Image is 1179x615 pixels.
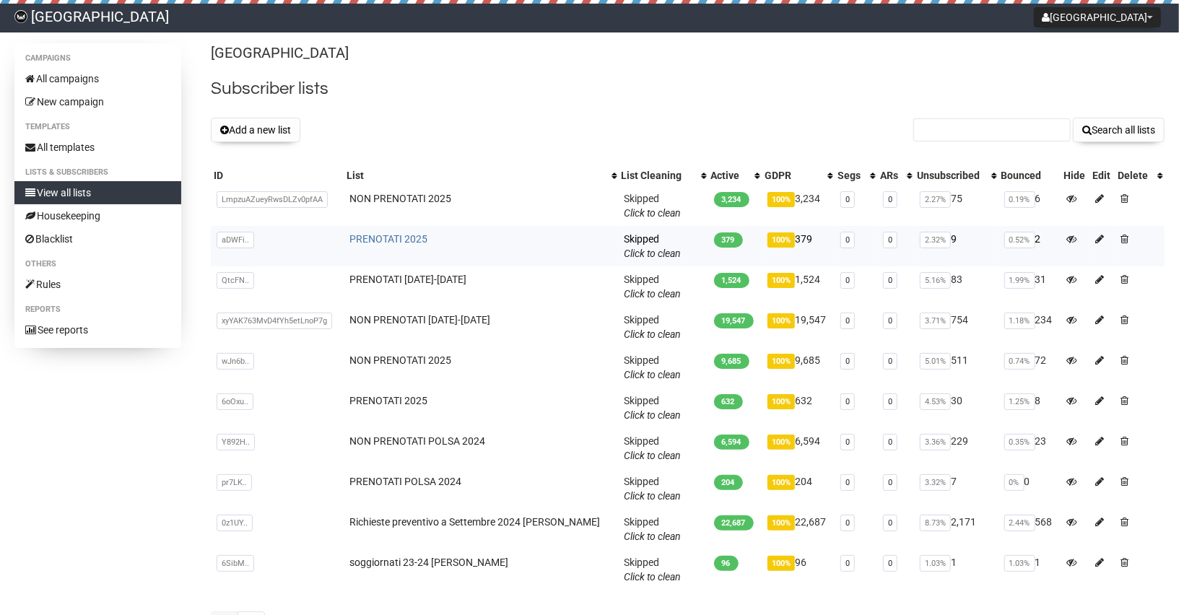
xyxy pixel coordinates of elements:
[714,313,754,328] span: 19,547
[767,192,795,207] span: 100%
[914,165,998,186] th: Unsubscribed: No sort applied, activate to apply an ascending sort
[845,478,850,487] a: 0
[217,434,255,450] span: Y892H..
[1004,353,1035,370] span: 0.74%
[14,181,181,204] a: View all lists
[625,516,682,542] span: Skipped
[350,395,428,406] a: PRENOTATI 2025
[211,118,300,142] button: Add a new list
[914,428,998,468] td: 229
[1004,474,1024,491] span: 0%
[1004,515,1035,531] span: 2.44%
[999,266,1061,307] td: 31
[762,266,835,307] td: 1,524
[880,168,900,183] div: ARs
[845,437,850,447] a: 0
[888,316,892,326] a: 0
[1115,165,1165,186] th: Delete: No sort applied, activate to apply an ascending sort
[217,474,252,491] span: pr7LK..
[622,168,694,183] div: List Cleaning
[217,272,254,289] span: QtcFN..
[888,518,892,528] a: 0
[1004,555,1035,572] span: 1.03%
[1001,168,1058,183] div: Bounced
[888,437,892,447] a: 0
[920,393,951,410] span: 4.53%
[714,435,749,450] span: 6,594
[1004,232,1035,248] span: 0.52%
[714,556,739,571] span: 96
[1089,165,1115,186] th: Edit: No sort applied, sorting is disabled
[888,478,892,487] a: 0
[350,354,452,366] a: NON PRENOTATI 2025
[14,204,181,227] a: Housekeeping
[625,571,682,583] a: Click to clean
[1004,272,1035,289] span: 1.99%
[762,468,835,509] td: 204
[920,232,951,248] span: 2.32%
[914,388,998,428] td: 30
[914,186,998,226] td: 75
[914,307,998,347] td: 754
[714,515,754,531] span: 22,687
[1118,168,1150,183] div: Delete
[625,354,682,380] span: Skipped
[835,165,877,186] th: Segs: No sort applied, activate to apply an ascending sort
[762,428,835,468] td: 6,594
[14,118,181,136] li: Templates
[1004,393,1035,410] span: 1.25%
[914,549,998,590] td: 1
[350,557,509,568] a: soggiornati 23-24 [PERSON_NAME]
[888,559,892,568] a: 0
[999,428,1061,468] td: 23
[914,347,998,388] td: 511
[625,288,682,300] a: Click to clean
[845,235,850,245] a: 0
[350,516,601,528] a: Richieste preventivo a Settembre 2024 [PERSON_NAME]
[999,347,1061,388] td: 72
[888,195,892,204] a: 0
[14,318,181,341] a: See reports
[762,226,835,266] td: 379
[625,409,682,421] a: Click to clean
[762,186,835,226] td: 3,234
[350,435,486,447] a: NON PRENOTATI POLSA 2024
[1004,313,1035,329] span: 1.18%
[350,193,452,204] a: NON PRENOTATI 2025
[999,549,1061,590] td: 1
[920,515,951,531] span: 8.73%
[714,475,743,490] span: 204
[999,165,1061,186] th: Bounced: No sort applied, sorting is disabled
[999,186,1061,226] td: 6
[711,168,747,183] div: Active
[217,191,328,208] span: LmpzuAZueyRwsDLZv0pfAA
[762,549,835,590] td: 96
[217,232,254,248] span: aDWFi..
[888,357,892,366] a: 0
[767,232,795,248] span: 100%
[625,435,682,461] span: Skipped
[625,557,682,583] span: Skipped
[714,192,749,207] span: 3,234
[625,274,682,300] span: Skipped
[625,193,682,219] span: Skipped
[1004,191,1035,208] span: 0.19%
[999,468,1061,509] td: 0
[1092,168,1112,183] div: Edit
[14,273,181,296] a: Rules
[211,165,344,186] th: ID: No sort applied, sorting is disabled
[344,165,619,186] th: List: No sort applied, activate to apply an ascending sort
[625,450,682,461] a: Click to clean
[845,518,850,528] a: 0
[762,307,835,347] td: 19,547
[845,276,850,285] a: 0
[888,276,892,285] a: 0
[767,354,795,369] span: 100%
[1061,165,1090,186] th: Hide: No sort applied, sorting is disabled
[625,314,682,340] span: Skipped
[217,555,254,572] span: 6SibM..
[917,168,983,183] div: Unsubscribed
[14,227,181,250] a: Blacklist
[14,50,181,67] li: Campaigns
[914,266,998,307] td: 83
